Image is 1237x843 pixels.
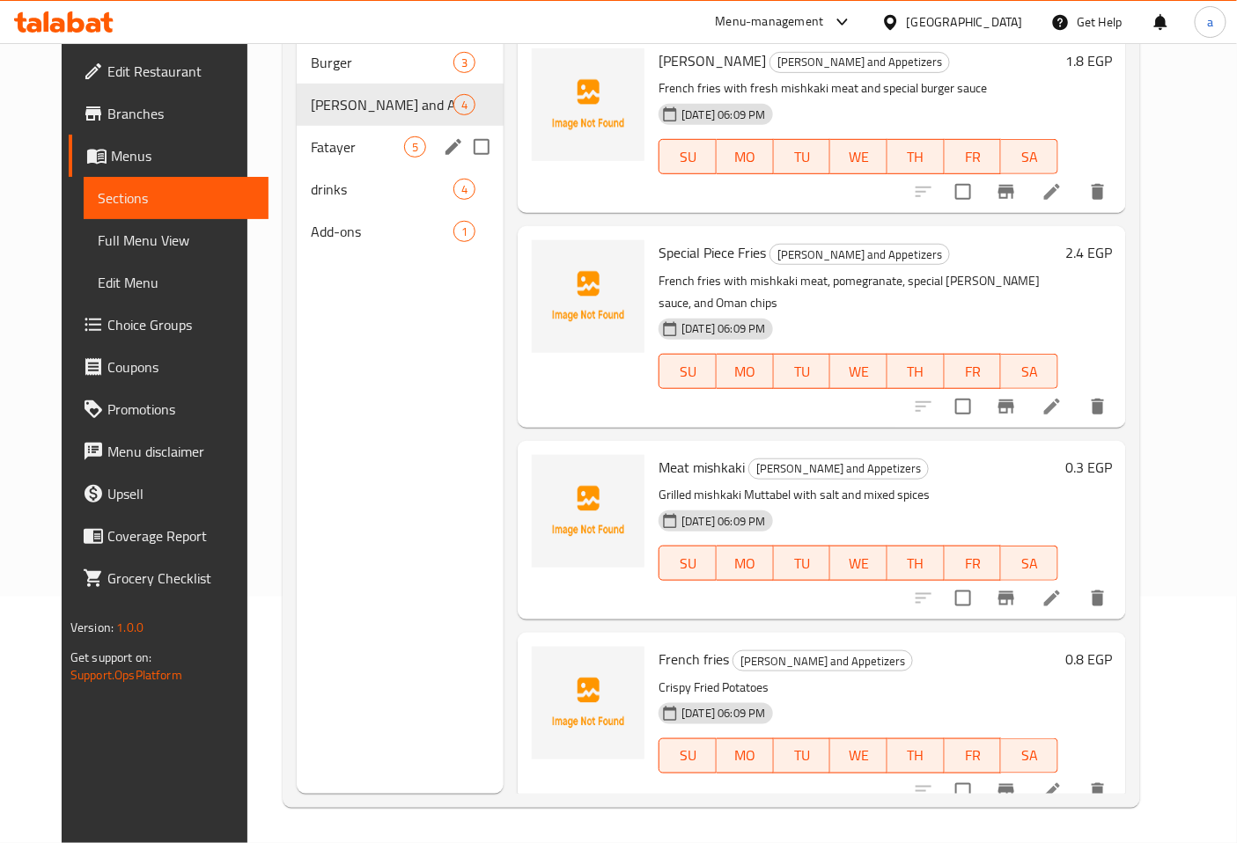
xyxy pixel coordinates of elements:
span: WE [837,743,880,768]
button: Branch-specific-item [985,770,1027,812]
h6: 0.3 EGP [1065,455,1112,480]
button: FR [945,546,1002,581]
span: SU [666,551,710,576]
span: [PERSON_NAME] and Appetizers [733,651,912,671]
span: Special Piece Fries [659,239,766,266]
span: SU [666,743,710,768]
span: WE [837,359,880,385]
span: FR [952,743,995,768]
a: Coupons [69,346,269,388]
button: FR [945,354,1002,389]
a: Support.OpsPlatform [70,663,182,686]
span: Promotions [107,399,254,420]
span: Select to update [945,388,982,425]
p: Crispy Fried Potatoes [659,677,1058,699]
p: French fries with mishkaki meat, pomegranate, special [PERSON_NAME] sauce, and Oman chips [659,270,1058,314]
span: Branches [107,103,254,124]
span: MO [724,551,767,576]
span: drinks [311,179,453,200]
span: Select to update [945,773,982,810]
button: WE [830,139,887,174]
button: MO [717,354,774,389]
p: Grilled mishkaki Muttabel with salt and mixed spices [659,484,1058,506]
span: Get support on: [70,646,151,669]
button: WE [830,354,887,389]
button: SA [1001,354,1058,389]
span: SA [1008,359,1051,385]
span: SU [666,359,710,385]
button: delete [1077,385,1119,428]
img: Meat mishkaki [532,455,644,568]
button: TU [774,139,831,174]
span: [DATE] 06:09 PM [674,106,772,123]
span: Add-ons [311,221,453,242]
span: Select to update [945,173,982,210]
a: Branches [69,92,269,135]
a: Edit menu item [1042,781,1063,802]
span: MO [724,359,767,385]
span: Select to update [945,580,982,617]
span: Upsell [107,483,254,504]
span: Edit Restaurant [107,61,254,82]
span: [PERSON_NAME] and Appetizers [311,94,453,115]
a: Edit menu item [1042,181,1063,202]
button: Branch-specific-item [985,577,1027,619]
span: 4 [454,181,475,198]
span: FR [952,359,995,385]
span: Sections [98,187,254,209]
span: WE [837,551,880,576]
div: Burger3 [297,41,504,84]
nav: Menu sections [297,34,504,260]
span: TU [781,144,824,170]
a: Sections [84,177,269,219]
span: Fatayer [311,136,404,158]
div: Mishkaki and Appetizers [748,458,929,480]
span: Coupons [107,356,254,378]
div: [PERSON_NAME] and Appetizers4 [297,84,504,126]
p: French fries with fresh mishkaki meat and special burger sauce [659,77,1058,99]
span: [PERSON_NAME] [659,48,766,74]
button: edit [440,134,467,160]
img: Mishkaki Fries [532,48,644,161]
button: FR [945,738,1002,773]
div: drinks4 [297,168,504,210]
span: FR [952,144,995,170]
button: WE [830,738,887,773]
button: SA [1001,139,1058,174]
button: MO [717,546,774,581]
span: SA [1008,743,1051,768]
button: delete [1077,171,1119,213]
div: items [453,221,475,242]
span: SU [666,144,710,170]
h6: 0.8 EGP [1065,647,1112,671]
span: [DATE] 06:09 PM [674,705,772,722]
div: Mishkaki and Appetizers [769,52,950,73]
span: [DATE] 06:09 PM [674,320,772,337]
a: Edit menu item [1042,396,1063,417]
button: SA [1001,546,1058,581]
span: Grocery Checklist [107,568,254,589]
span: Edit Menu [98,272,254,293]
span: MO [724,743,767,768]
span: TU [781,551,824,576]
a: Menus [69,135,269,177]
span: SA [1008,551,1051,576]
button: TH [887,139,945,174]
button: SA [1001,738,1058,773]
span: [PERSON_NAME] and Appetizers [770,245,949,265]
span: French fries [659,646,729,672]
button: TU [774,546,831,581]
span: Menus [111,145,254,166]
button: SU [659,139,717,174]
button: Branch-specific-item [985,385,1027,428]
button: MO [717,139,774,174]
img: Special Piece Fries [532,240,644,353]
button: SU [659,354,717,389]
span: Burger [311,52,453,73]
a: Upsell [69,473,269,515]
h6: 1.8 EGP [1065,48,1112,73]
span: [PERSON_NAME] and Appetizers [770,52,949,72]
span: 4 [454,97,475,114]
